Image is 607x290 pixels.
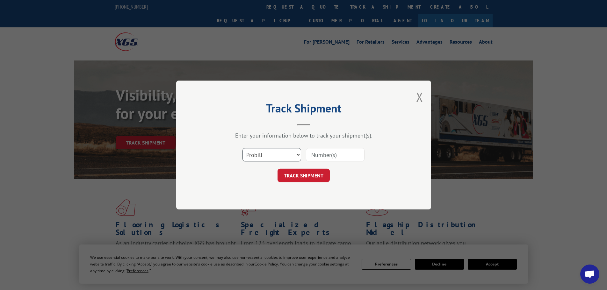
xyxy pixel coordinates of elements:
[208,104,399,116] h2: Track Shipment
[416,88,423,105] button: Close modal
[278,169,330,182] button: TRACK SHIPMENT
[580,265,599,284] a: Open chat
[208,132,399,139] div: Enter your information below to track your shipment(s).
[306,148,365,161] input: Number(s)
